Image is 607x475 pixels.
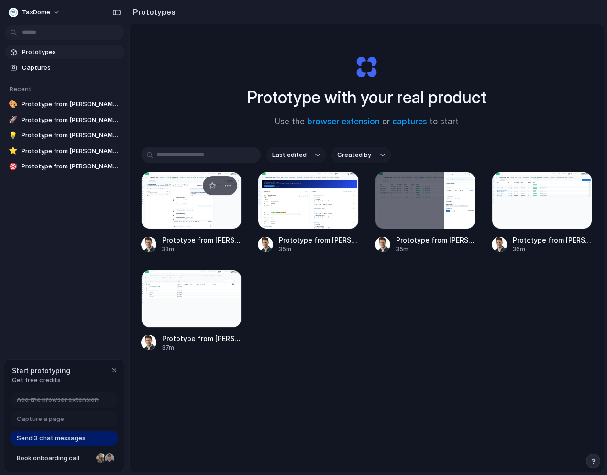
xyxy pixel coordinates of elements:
[5,97,124,111] a: 🎨Prototype from [PERSON_NAME] Tax - [PERSON_NAME] Family Data Requests
[22,63,121,73] span: Captures
[17,453,92,463] span: Book onboarding call
[275,116,459,128] span: Use the or to start
[247,85,486,110] h1: Prototype with your real product
[307,117,380,126] a: browser extension
[9,146,18,156] div: ⭐
[10,85,32,93] span: Recent
[141,270,242,352] a: Prototype from Simpson Tax - Charles Burns Family DocumentsPrototype from [PERSON_NAME] Tax - [PE...
[5,113,124,127] a: 🚀Prototype from [PERSON_NAME] Tax Data v2
[513,245,592,254] div: 36m
[22,8,50,17] span: TaxDome
[5,5,65,20] button: TaxDome
[258,172,358,254] a: Prototype from Simpson Tax Data v2Prototype from [PERSON_NAME] Tax Data v235m
[129,6,176,18] h2: Prototypes
[17,395,99,405] span: Add the browser extension
[5,45,124,59] a: Prototypes
[9,131,18,140] div: 💡
[9,115,18,125] div: 🚀
[22,99,121,109] span: Prototype from [PERSON_NAME] Tax - [PERSON_NAME] Family Data Requests
[9,99,18,109] div: 🎨
[279,245,358,254] div: 35m
[396,235,475,245] span: Prototype from [PERSON_NAME] Tax - [PERSON_NAME] Family Data Requests
[141,172,242,254] a: Prototype from Simpson Tax DataPrototype from [PERSON_NAME] Tax Data33m
[22,162,121,171] span: Prototype from [PERSON_NAME] Tax - [PERSON_NAME] Family Documents
[5,159,124,174] a: 🎯Prototype from [PERSON_NAME] Tax - [PERSON_NAME] Family Documents
[396,245,475,254] div: 35m
[12,365,70,376] span: Start prototyping
[162,343,242,352] div: 37m
[5,61,124,75] a: Captures
[22,131,121,140] span: Prototype from [PERSON_NAME] Tax Data
[104,453,115,464] div: Christian Iacullo
[10,451,118,466] a: Book onboarding call
[279,235,358,245] span: Prototype from [PERSON_NAME] Tax Data v2
[22,47,121,57] span: Prototypes
[492,172,592,254] a: Prototype from Simpson Tax - Charles Burns Family Data RequestsPrototype from [PERSON_NAME] Tax -...
[375,172,475,254] a: Prototype from Simpson Tax - Charles Burns Family Data RequestsPrototype from [PERSON_NAME] Tax -...
[5,144,124,158] a: ⭐Prototype from [PERSON_NAME] Tax - [PERSON_NAME] Family Data Requests
[392,117,427,126] a: captures
[9,162,18,171] div: 🎯
[22,115,121,125] span: Prototype from [PERSON_NAME] Tax Data v2
[337,150,371,160] span: Created by
[331,147,391,163] button: Created by
[513,235,592,245] span: Prototype from [PERSON_NAME] Tax - [PERSON_NAME] Family Data Requests
[266,147,326,163] button: Last edited
[17,414,64,424] span: Capture a page
[22,146,121,156] span: Prototype from [PERSON_NAME] Tax - [PERSON_NAME] Family Data Requests
[5,128,124,143] a: 💡Prototype from [PERSON_NAME] Tax Data
[95,453,107,464] div: Nicole Kubica
[272,150,307,160] span: Last edited
[162,333,242,343] span: Prototype from [PERSON_NAME] Tax - [PERSON_NAME] Family Documents
[12,376,70,385] span: Get free credits
[162,235,242,245] span: Prototype from [PERSON_NAME] Tax Data
[162,245,242,254] div: 33m
[17,433,86,443] span: Send 3 chat messages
